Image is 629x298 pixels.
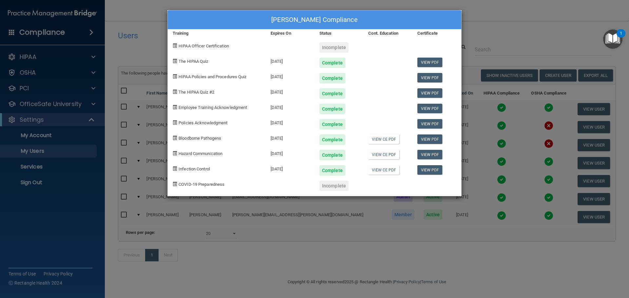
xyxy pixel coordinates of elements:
[179,74,246,79] span: HIPAA Policies and Procedures Quiz
[179,136,221,141] span: Bloodborne Pathogens
[319,88,345,99] div: Complete
[179,90,214,95] span: The HIPAA Quiz #2
[319,58,345,68] div: Complete
[417,150,443,159] a: View PDF
[266,130,314,145] div: [DATE]
[266,145,314,160] div: [DATE]
[319,150,345,160] div: Complete
[368,165,399,175] a: View CE PDF
[314,29,363,37] div: Status
[266,83,314,99] div: [DATE]
[319,181,349,191] div: Incomplete
[168,29,266,37] div: Training
[266,99,314,114] div: [DATE]
[179,105,247,110] span: Employee Training Acknowledgment
[266,68,314,83] div: [DATE]
[179,182,224,187] span: COVID-19 Preparedness
[417,165,443,175] a: View PDF
[319,134,345,145] div: Complete
[319,165,345,176] div: Complete
[266,29,314,37] div: Expires On
[319,119,345,130] div: Complete
[412,29,461,37] div: Certificate
[319,73,345,83] div: Complete
[319,42,349,53] div: Incomplete
[516,252,621,278] iframe: Drift Widget Chat Controller
[417,58,443,67] a: View PDF
[266,114,314,130] div: [DATE]
[179,151,222,156] span: Hazard Communication
[179,167,210,171] span: Infection Control
[363,29,412,37] div: Cont. Education
[179,59,208,64] span: The HIPAA Quiz
[417,134,443,144] a: View PDF
[319,104,345,114] div: Complete
[417,73,443,82] a: View PDF
[168,10,461,29] div: [PERSON_NAME] Compliance
[179,120,227,125] span: Policies Acknowledgment
[603,29,622,49] button: Open Resource Center, 1 new notification
[179,44,229,48] span: HIPAA Officer Certification
[417,88,443,98] a: View PDF
[417,104,443,113] a: View PDF
[368,134,399,144] a: View CE PDF
[368,150,399,159] a: View CE PDF
[266,53,314,68] div: [DATE]
[266,160,314,176] div: [DATE]
[417,119,443,129] a: View PDF
[620,33,622,42] div: 1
